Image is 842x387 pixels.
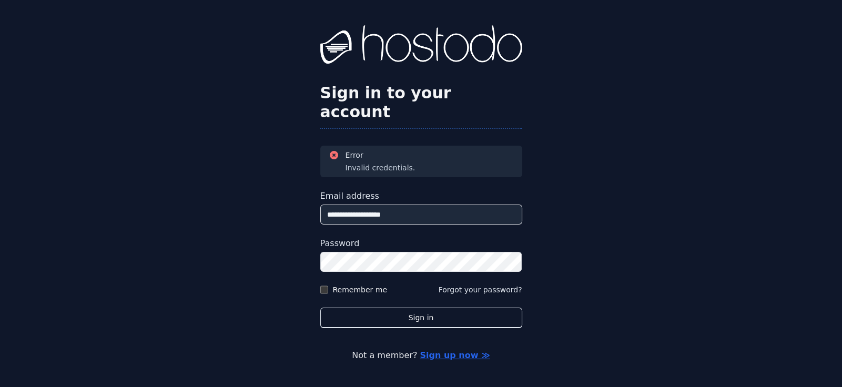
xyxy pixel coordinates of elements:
div: Invalid credentials. [346,162,415,173]
label: Email address [320,190,522,202]
h3: Error [346,150,415,160]
h2: Sign in to your account [320,84,522,121]
label: Password [320,237,522,250]
button: Sign in [320,308,522,328]
label: Remember me [332,284,387,295]
button: Forgot your password? [439,284,522,295]
a: Sign up now ≫ [420,350,490,360]
img: Hostodo [320,25,522,67]
p: Not a member? [50,349,792,362]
